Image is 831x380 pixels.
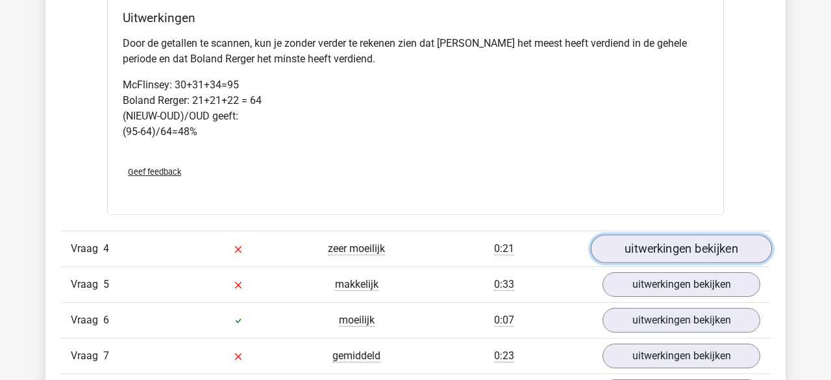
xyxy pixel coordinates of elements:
span: Vraag [71,277,103,292]
span: moeilijk [339,314,375,327]
span: 5 [103,278,109,290]
p: Door de getallen te scannen, kun je zonder verder te rekenen zien dat [PERSON_NAME] het meest hee... [123,36,708,67]
span: zeer moeilijk [328,242,385,255]
p: McFlinsey: 30+31+34=95 Boland Rerger: 21+21+22 = 64 (NIEUW-OUD)/OUD geeft: (95-64)/64=48% [123,77,708,140]
a: uitwerkingen bekijken [602,272,760,297]
span: 0:33 [494,278,514,291]
a: uitwerkingen bekijken [602,308,760,333]
span: 7 [103,349,109,362]
span: 6 [103,314,109,326]
span: Vraag [71,312,103,328]
span: Vraag [71,241,103,257]
h4: Uitwerkingen [123,10,708,25]
span: 0:07 [494,314,514,327]
span: 0:21 [494,242,514,255]
span: 0:23 [494,349,514,362]
span: makkelijk [335,278,378,291]
span: Vraag [71,348,103,364]
span: gemiddeld [332,349,380,362]
a: uitwerkingen bekijken [591,234,772,263]
a: uitwerkingen bekijken [602,344,760,368]
span: Geef feedback [128,167,181,177]
span: 4 [103,242,109,255]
